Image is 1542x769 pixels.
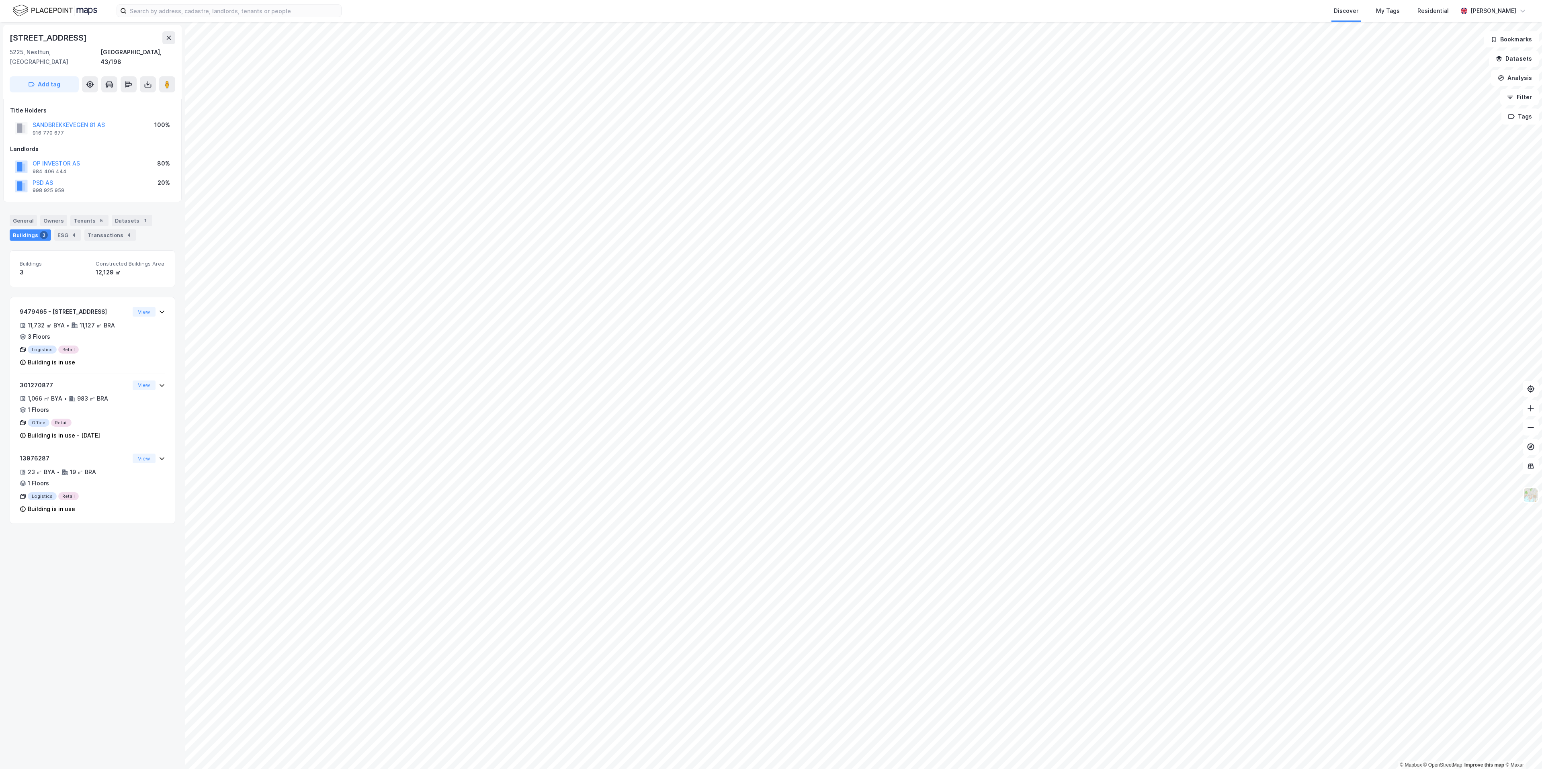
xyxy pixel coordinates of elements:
[1423,762,1462,768] a: OpenStreetMap
[33,168,67,175] div: 984 406 444
[20,380,129,390] div: 301270877
[20,268,89,277] div: 3
[1470,6,1516,16] div: [PERSON_NAME]
[20,307,129,317] div: 9479465 - [STREET_ADDRESS]
[100,47,175,67] div: [GEOGRAPHIC_DATA], 43/198
[1484,31,1539,47] button: Bookmarks
[1523,487,1538,503] img: Z
[20,454,129,463] div: 13976287
[10,144,175,154] div: Landlords
[125,231,133,239] div: 4
[10,47,100,67] div: 5225, Nesttun, [GEOGRAPHIC_DATA]
[13,4,97,18] img: logo.f888ab2527a4732fd821a326f86c7f29.svg
[1464,762,1504,768] a: Improve this map
[66,322,70,329] div: •
[141,217,149,225] div: 1
[33,130,64,136] div: 916 770 677
[28,467,55,477] div: 23 ㎡ BYA
[84,229,136,241] div: Transactions
[70,215,109,226] div: Tenants
[1501,108,1539,125] button: Tags
[157,159,170,168] div: 80%
[1376,6,1400,16] div: My Tags
[10,106,175,115] div: Title Holders
[28,394,62,403] div: 1,066 ㎡ BYA
[57,469,60,475] div: •
[20,260,89,267] span: Buildings
[70,467,96,477] div: 19 ㎡ BRA
[64,395,67,402] div: •
[77,394,108,403] div: 983 ㎡ BRA
[96,268,165,277] div: 12,129 ㎡
[1502,730,1542,769] iframe: Chat Widget
[10,215,37,226] div: General
[28,479,49,488] div: 1 Floors
[28,321,65,330] div: 11,732 ㎡ BYA
[133,454,156,463] button: View
[112,215,152,226] div: Datasets
[96,260,165,267] span: Constructed Buildings Area
[133,307,156,317] button: View
[28,431,100,440] div: Building is in use - [DATE]
[70,231,78,239] div: 4
[10,76,79,92] button: Add tag
[158,178,170,188] div: 20%
[28,405,49,415] div: 1 Floors
[1417,6,1449,16] div: Residential
[28,504,75,514] div: Building is in use
[1491,70,1539,86] button: Analysis
[28,358,75,367] div: Building is in use
[154,120,170,130] div: 100%
[1500,89,1539,105] button: Filter
[10,31,88,44] div: [STREET_ADDRESS]
[127,5,341,17] input: Search by address, cadastre, landlords, tenants or people
[10,229,51,241] div: Buildings
[133,380,156,390] button: View
[80,321,115,330] div: 11,127 ㎡ BRA
[1400,762,1422,768] a: Mapbox
[1334,6,1358,16] div: Discover
[28,332,50,342] div: 3 Floors
[33,187,64,194] div: 998 925 959
[40,215,67,226] div: Owners
[40,231,48,239] div: 3
[97,217,105,225] div: 5
[54,229,81,241] div: ESG
[1489,51,1539,67] button: Datasets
